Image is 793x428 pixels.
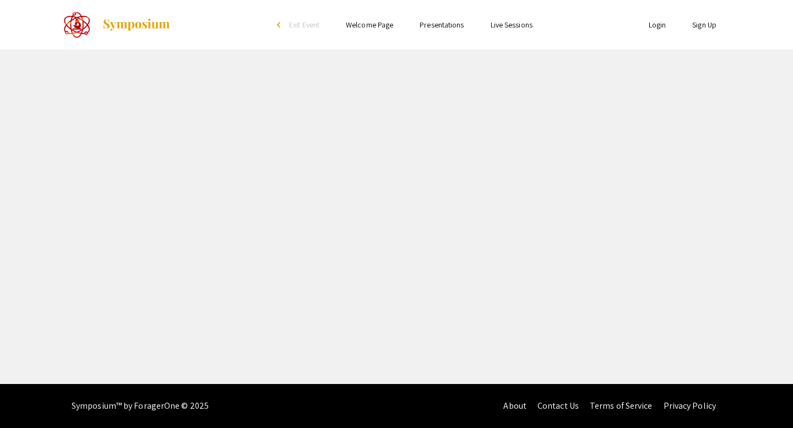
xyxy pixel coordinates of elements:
a: Login [649,20,666,30]
iframe: Chat [746,378,785,420]
div: arrow_back_ios [277,21,284,28]
a: Presentations [420,20,464,30]
a: Terms of Service [590,400,653,411]
img: The 2022 CoorsTek Denver Metro Regional Science and Engineering Fair [63,11,91,39]
img: Symposium by ForagerOne [102,18,171,31]
a: Welcome Page [346,20,393,30]
div: Symposium™ by ForagerOne © 2025 [72,384,209,428]
a: The 2022 CoorsTek Denver Metro Regional Science and Engineering Fair [63,11,171,39]
a: About [503,400,526,411]
a: Contact Us [537,400,579,411]
span: Exit Event [289,20,319,30]
a: Privacy Policy [664,400,716,411]
a: Sign Up [692,20,716,30]
a: Live Sessions [491,20,533,30]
